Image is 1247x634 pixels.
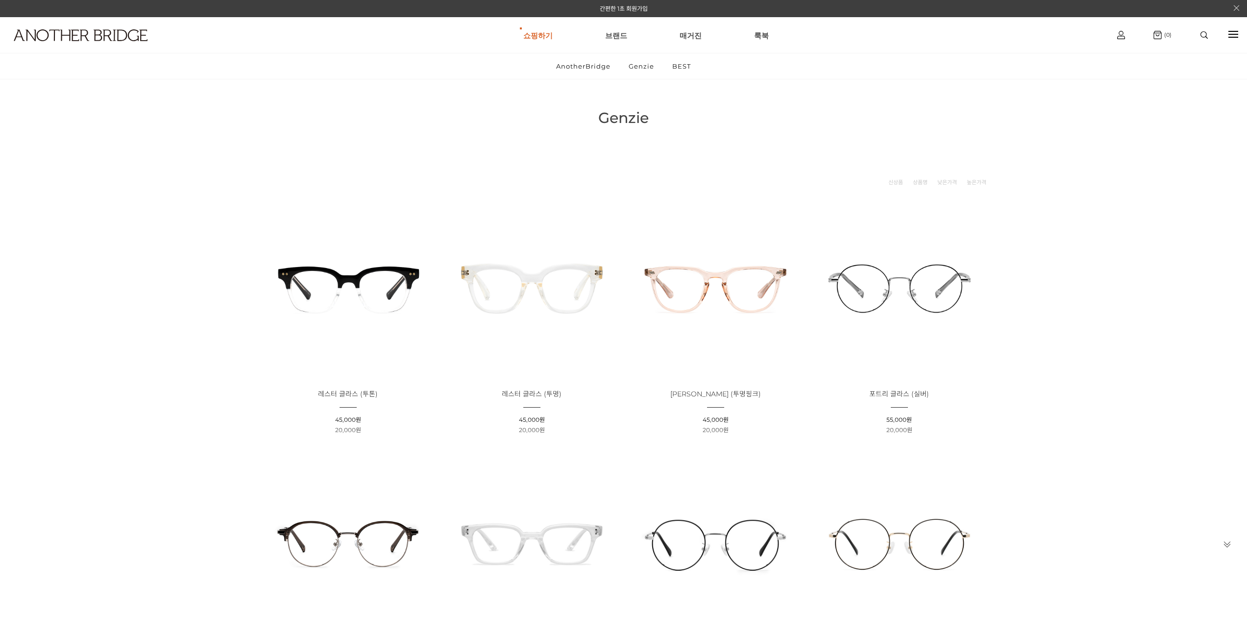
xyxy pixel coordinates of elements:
a: logo [5,29,192,65]
span: (0) [1162,31,1172,38]
a: 매거진 [680,18,702,53]
img: search [1200,31,1208,39]
a: BEST [664,53,699,79]
a: [PERSON_NAME] (투명핑크) [670,390,761,398]
img: 론다 청광차단 글라스 - 골드블랙 제품 이미지 [811,454,988,631]
img: 로하 글라스 투명브라운 - 세련된 디자인의 안경 이미지 [260,454,437,631]
a: 신상품 [888,177,903,187]
a: Genzie [620,53,662,79]
a: 쇼핑하기 [523,18,553,53]
span: 45,000원 [703,416,729,423]
img: 포트리 글라스 - 실버 안경 이미지 [811,199,988,376]
img: logo [14,29,147,41]
a: 룩북 [754,18,769,53]
img: cart [1117,31,1125,39]
a: 상품명 [913,177,928,187]
a: 브랜드 [605,18,627,53]
span: [PERSON_NAME] (투명핑크) [670,390,761,398]
a: (0) [1153,31,1172,39]
span: 20,000원 [335,426,361,434]
span: 45,000원 [519,416,545,423]
span: 레스터 글라스 (투명) [502,390,562,398]
span: 포트리 글라스 (실버) [869,390,929,398]
a: 높은가격 [967,177,986,187]
span: 55,000원 [886,416,912,423]
span: 20,000원 [519,426,545,434]
span: 20,000원 [886,426,912,434]
span: Genzie [598,109,649,127]
a: 낮은가격 [937,177,957,187]
span: 45,000원 [335,416,361,423]
img: 페르니 글라스 투명 제품 이미지 [443,454,620,631]
a: 레스터 글라스 (투톤) [318,390,378,398]
img: 레스터 글라스 투톤 - 세련된 투톤 안경 제품 이미지 [260,199,437,376]
img: 애크런 글라스 - 투명핑크 안경 제품 이미지 [627,199,804,376]
span: 20,000원 [703,426,729,434]
a: 레스터 글라스 (투명) [502,390,562,398]
a: 간편한 1초 회원가입 [600,5,648,12]
a: AnotherBridge [548,53,619,79]
img: cart [1153,31,1162,39]
span: 레스터 글라스 (투톤) [318,390,378,398]
img: 론다 청광차단 글라스 실버블랙 제품 이미지 [627,454,804,631]
img: 레스터 글라스 - 투명 안경 제품 이미지 [443,199,620,376]
a: 포트리 글라스 (실버) [869,390,929,398]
